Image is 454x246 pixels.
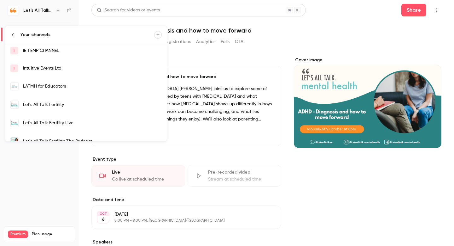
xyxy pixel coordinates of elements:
div: Your channels [20,32,154,38]
div: Let's All Talk Fertility Live [23,120,162,126]
div: LATMH for Educators [23,83,162,89]
div: Let's All Talk Fertility [23,101,162,108]
span: I [14,48,15,53]
div: Intuitive Events Ltd [23,65,162,71]
img: Let's All Talk Fertility [11,101,18,108]
div: Let's all Talk Fertility: The Podcast [23,138,162,145]
img: LATMH for Educators [11,83,18,90]
img: Let's all Talk Fertility: The Podcast [11,138,18,145]
span: I [14,65,15,71]
div: IE TEMP CHANNEL [23,47,162,54]
img: Let's All Talk Fertility Live [11,119,18,127]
